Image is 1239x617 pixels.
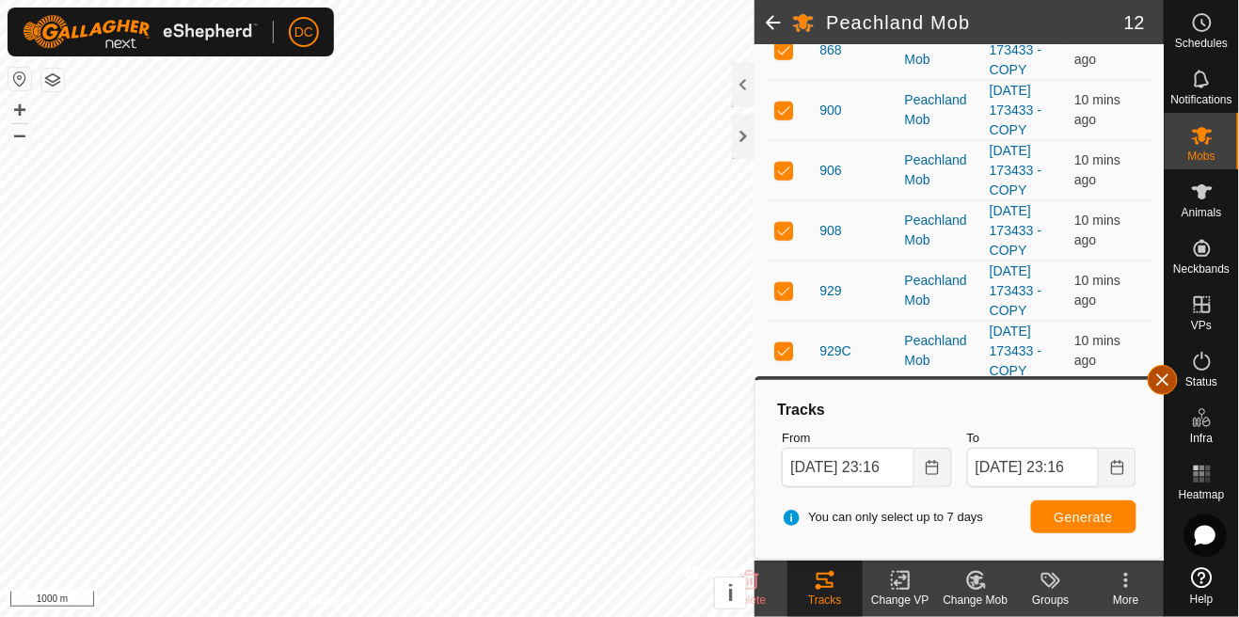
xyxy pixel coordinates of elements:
[904,211,974,250] div: Peachland Mob
[8,68,31,90] button: Reset Map
[1074,152,1120,187] span: 13 Aug 2025, 11:05 pm
[782,508,983,527] span: You can only select up to 7 days
[819,341,850,361] span: 929C
[904,150,974,190] div: Peachland Mob
[728,580,735,606] span: i
[715,577,746,609] button: i
[990,324,1041,378] a: [DATE] 173433 - COPY
[1179,489,1225,500] span: Heatmap
[1173,263,1230,275] span: Neckbands
[967,429,1136,448] label: To
[782,429,951,448] label: From
[1188,150,1215,162] span: Mobs
[41,69,64,91] button: Map Layers
[774,399,1144,421] div: Tracks
[904,30,974,70] div: Peachland Mob
[1074,92,1120,127] span: 13 Aug 2025, 11:05 pm
[904,90,974,130] div: Peachland Mob
[1175,38,1228,49] span: Schedules
[294,23,313,42] span: DC
[1099,448,1136,487] button: Choose Date
[819,221,841,241] span: 908
[863,592,938,609] div: Change VP
[1124,8,1145,37] span: 12
[990,83,1041,137] a: [DATE] 173433 - COPY
[8,123,31,146] button: –
[990,203,1041,258] a: [DATE] 173433 - COPY
[990,263,1041,318] a: [DATE] 173433 - COPY
[819,281,841,301] span: 929
[1074,333,1120,368] span: 13 Aug 2025, 11:05 pm
[1182,207,1222,218] span: Animals
[8,99,31,121] button: +
[1190,433,1213,444] span: Infra
[1031,500,1136,533] button: Generate
[819,101,841,120] span: 900
[819,40,841,60] span: 868
[1185,376,1217,388] span: Status
[1055,510,1113,525] span: Generate
[396,593,452,609] a: Contact Us
[990,143,1041,198] a: [DATE] 173433 - COPY
[1088,592,1164,609] div: More
[787,592,863,609] div: Tracks
[1165,560,1239,612] a: Help
[1191,320,1212,331] span: VPs
[938,592,1013,609] div: Change Mob
[1074,273,1120,308] span: 13 Aug 2025, 11:05 pm
[904,271,974,310] div: Peachland Mob
[303,593,373,609] a: Privacy Policy
[23,15,258,49] img: Gallagher Logo
[819,161,841,181] span: 906
[1171,94,1232,105] span: Notifications
[1190,593,1214,605] span: Help
[904,331,974,371] div: Peachland Mob
[1074,213,1120,247] span: 13 Aug 2025, 11:05 pm
[914,448,952,487] button: Choose Date
[826,11,1123,34] h2: Peachland Mob
[1013,592,1088,609] div: Groups
[990,23,1041,77] a: [DATE] 173433 - COPY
